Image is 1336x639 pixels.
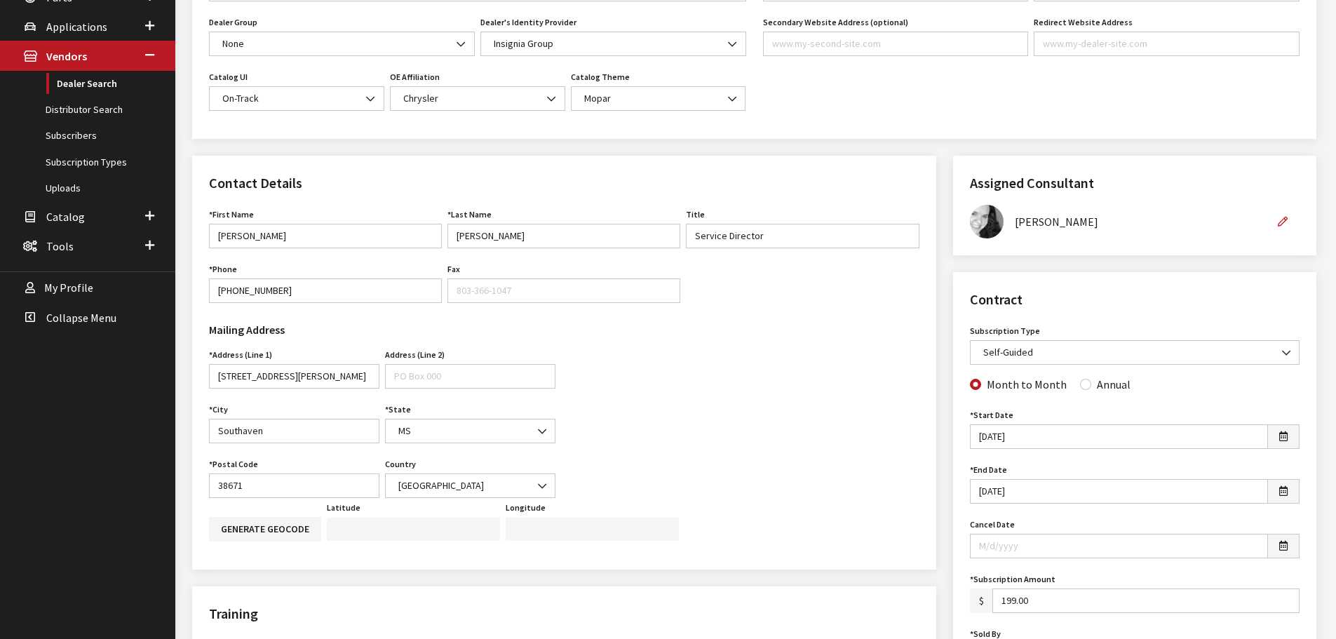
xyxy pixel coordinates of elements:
[209,32,475,56] span: None
[447,208,492,221] label: Last Name
[209,403,228,416] label: City
[447,278,680,303] input: 803-366-1047
[209,173,919,194] h2: Contact Details
[686,224,919,248] input: Manager
[970,573,1055,586] label: Subscription Amount
[970,173,1300,194] h2: Assigned Consultant
[46,311,116,325] span: Collapse Menu
[209,349,272,361] label: Address (Line 1)
[763,16,908,29] label: Secondary Website Address (optional)
[970,289,1300,310] h2: Contract
[1267,534,1300,558] button: Open date picker
[327,502,360,514] label: Latitude
[46,20,107,34] span: Applications
[1267,424,1300,449] button: Open date picker
[46,210,85,224] span: Catalog
[46,50,87,64] span: Vendors
[1034,16,1133,29] label: Redirect Website Address
[970,409,1013,422] label: Start Date
[987,376,1067,393] label: Month to Month
[763,32,1029,56] input: www.my-second-site.com
[209,517,321,542] button: Generate geocode
[970,424,1268,449] input: M/d/yyyy
[571,86,746,111] span: Mopar
[490,36,737,51] span: Insignia Group
[209,603,919,624] h2: Training
[385,403,411,416] label: State
[970,588,993,613] span: $
[218,91,375,106] span: On-Track
[970,464,1007,476] label: End Date
[970,340,1300,365] span: Self-Guided
[209,208,254,221] label: First Name
[447,263,460,276] label: Fax
[209,419,379,443] input: Rock Hill
[209,278,442,303] input: 888-579-4458
[385,458,416,471] label: Country
[209,224,442,248] input: John
[979,345,1290,360] span: Self-Guided
[399,91,556,106] span: Chrysler
[218,36,466,51] span: None
[686,208,705,221] label: Title
[385,419,555,443] span: MS
[970,518,1015,531] label: Cancel Date
[1034,32,1300,56] input: www.my-dealer-site.com
[992,588,1300,613] input: 99.00
[480,16,576,29] label: Dealer's Identity Provider
[970,205,1004,238] img: Khrys Dorton
[571,71,630,83] label: Catalog Theme
[209,458,258,471] label: Postal Code
[46,239,74,253] span: Tools
[385,364,555,389] input: PO Box 000
[394,424,546,438] span: MS
[209,321,555,338] h3: Mailing Address
[209,263,237,276] label: Phone
[390,71,440,83] label: OE Affiliation
[1266,210,1300,234] button: Edit Assigned Consultant
[385,349,445,361] label: Address (Line 2)
[390,86,565,111] span: Chrysler
[970,325,1040,337] label: Subscription Type
[44,281,93,295] span: My Profile
[1015,213,1266,230] div: [PERSON_NAME]
[209,86,384,111] span: On-Track
[580,91,737,106] span: Mopar
[209,473,379,498] input: 29730
[970,534,1268,558] input: M/d/yyyy
[1097,376,1131,393] label: Annual
[1267,479,1300,504] button: Open date picker
[394,478,546,493] span: United States of America
[209,16,257,29] label: Dealer Group
[209,364,379,389] input: 153 South Oakland Avenue
[385,473,555,498] span: United States of America
[209,71,248,83] label: Catalog UI
[970,479,1268,504] input: M/d/yyyy
[506,502,546,514] label: Longitude
[480,32,746,56] span: Insignia Group
[447,224,680,248] input: Doe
